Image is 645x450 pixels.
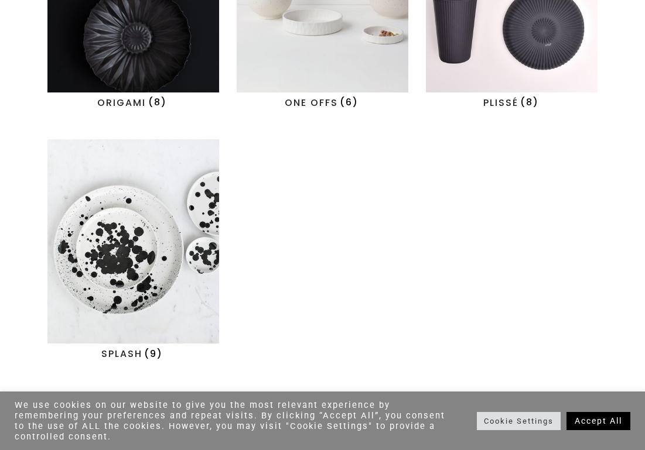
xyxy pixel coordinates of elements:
a: Cookie Settings [477,412,561,430]
mark: (6) [338,94,360,111]
a: Accept All [566,412,630,430]
mark: (9) [142,345,165,362]
h2: SPLASH [47,343,219,364]
h2: ORIGAMI [47,92,219,113]
mark: (8) [146,94,168,111]
h2: PLISSÉ [426,92,598,113]
img: SPLASH [47,139,219,344]
a: Visit product category SPLASH [47,139,219,365]
h2: ONE OFFS [237,92,408,113]
mark: (8) [518,94,541,111]
div: We use cookies on our website to give you the most relevant experience by remembering your prefer... [15,400,446,442]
